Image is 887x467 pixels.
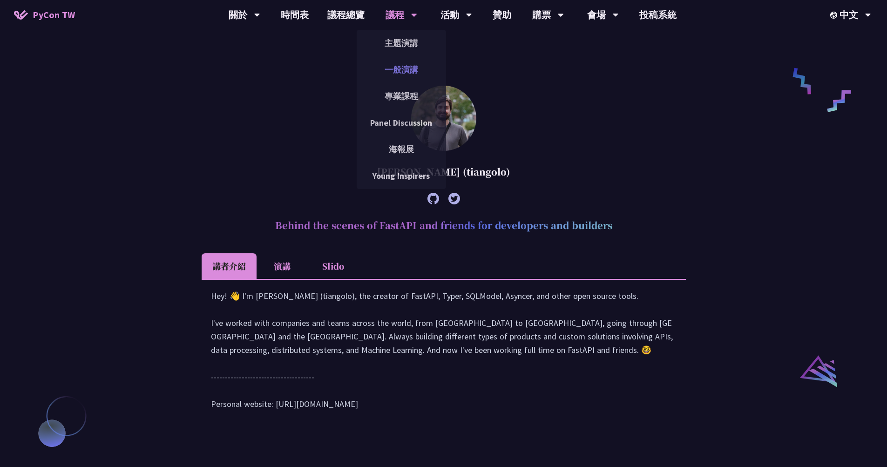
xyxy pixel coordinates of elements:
a: 專業課程 [357,85,446,107]
div: [PERSON_NAME] (tiangolo) [202,158,686,186]
li: Slido [308,253,359,279]
img: Locale Icon [830,12,840,19]
li: 演講 [257,253,308,279]
a: 主題演講 [357,32,446,54]
h2: Behind the scenes of FastAPI and friends for developers and builders [202,211,686,239]
a: 一般演講 [357,59,446,81]
li: 講者介紹 [202,253,257,279]
a: Young Inspirers [357,165,446,187]
a: PyCon TW [5,3,84,27]
a: 海報展 [357,138,446,160]
span: PyCon TW [33,8,75,22]
img: Home icon of PyCon TW 2025 [14,10,28,20]
a: Panel Discussion [357,112,446,134]
div: Hey! 👋 I'm [PERSON_NAME] (tiangolo), the creator of FastAPI, Typer, SQLModel, Asyncer, and other ... [211,289,677,420]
